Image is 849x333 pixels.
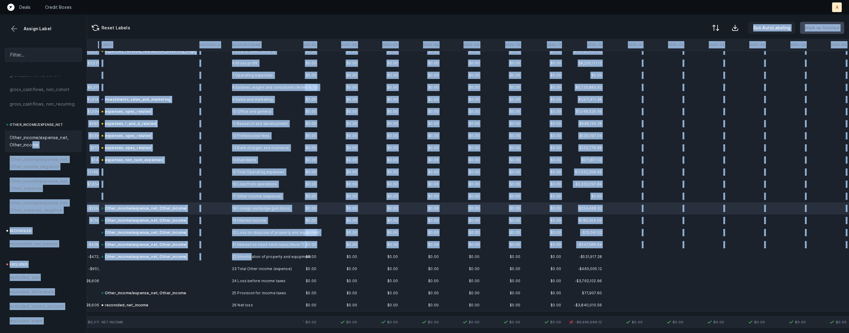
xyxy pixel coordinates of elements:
[360,106,400,118] td: $0.00
[10,288,54,295] span: excluded, difference
[400,178,441,190] td: $0.00
[400,154,441,166] td: $0.00
[74,142,115,154] td: $213,610.32
[441,93,482,106] td: $0.00
[360,251,400,263] td: $0.00
[400,287,441,299] td: $0.00
[230,227,303,239] td: 20 Loss on disposal of property and equipment
[563,106,604,118] td: $1,048,026.96
[563,39,604,51] th: 2024-12
[523,166,563,178] td: $0.00
[441,239,482,251] td: $0.00
[832,2,842,12] button: A
[5,48,82,62] input: Filter...
[441,299,482,311] td: $0.00
[482,190,523,202] td: $0.00
[87,22,135,34] button: Reset Labels
[74,214,115,227] td: $174,324.96
[360,118,400,130] td: $0.00
[230,118,303,130] td: 11 Research and development
[10,261,28,268] span: excluded
[523,227,563,239] td: $0.00
[523,69,563,81] td: $0.00
[645,316,686,328] td: $0.00
[441,166,482,178] td: $0.00
[319,81,360,93] td: $0.00
[441,106,482,118] td: $0.00
[828,318,836,326] img: 7413b82b75c0d00168ab4a076994095f.svg
[10,274,40,281] span: excluded, sum
[319,57,360,69] td: $0.00
[319,227,360,239] td: $0.00
[441,57,482,69] td: $0.00
[523,57,563,69] td: $0.00
[482,178,523,190] td: $0.00
[19,4,31,10] p: Deals
[360,214,400,227] td: $0.00
[319,118,360,130] td: $0.00
[563,202,604,214] td: $254,488.32
[563,45,604,57] td: $18,528,453.36
[523,263,563,275] td: $0.00
[74,316,115,328] td: -$6,379,755.12
[230,166,303,178] td: 15 Total Operating expenses
[523,154,563,166] td: $0.00
[74,39,115,51] th: 2023-12
[727,39,767,51] th: 2025-04
[360,202,400,214] td: $0.00
[10,100,75,108] span: gross_cashflows, non_recurring
[230,263,303,275] td: 23 Total Other income (expense)
[99,39,197,51] th: Label
[74,263,115,275] td: -$951,844.32
[808,39,849,51] th: 2025-06
[230,299,303,311] td: 26 Net loss
[523,106,563,118] td: $0.00
[102,253,186,260] div: Other_income/expense_net, Other_income
[319,239,360,251] td: $0.00
[563,214,604,227] td: $180,054.00
[360,130,400,142] td: $0.00
[10,199,77,214] span: Other_income/expense_net, Other_expense_negative
[523,251,563,263] td: $0.00
[319,190,360,202] td: $0.00
[360,93,400,106] td: $0.00
[441,275,482,287] td: $0.00
[74,118,115,130] td: $980,753.04
[10,303,64,310] span: excluded, contra_account
[482,45,523,57] td: $0.00
[482,239,523,251] td: $0.00
[230,190,303,202] td: 17 Other income (expense)
[360,178,400,190] td: $0.00
[563,93,604,106] td: $1,911,411.36
[523,142,563,154] td: $0.00
[400,214,441,227] td: $0.00
[400,166,441,178] td: $0.00
[400,142,441,154] td: $0.00
[102,156,163,164] div: expenses, non_cash_expenses
[197,39,230,51] th: Account #
[665,318,673,326] img: 7413b82b75c0d00168ab4a076994095f.svg
[800,22,844,34] button: Mark as finished
[360,190,400,202] td: $0.00
[400,118,441,130] td: $0.00
[563,142,604,154] td: $223,778.88
[230,81,303,93] td: 8 Salaries, wages and consultants (Notes 9, 12)
[482,93,523,106] td: $0.00
[543,318,550,326] img: 7413b82b75c0d00168ab4a076994095f.svg
[319,251,360,263] td: $0.00
[563,316,604,328] td: -$6,885,699.12
[441,118,482,130] td: $0.00
[319,166,360,178] td: $0.00
[319,263,360,275] td: $0.00
[400,299,441,311] td: $0.00
[102,241,186,248] div: Other_income/expense_net, Other_income
[523,93,563,106] td: $0.00
[400,106,441,118] td: $0.00
[441,69,482,81] td: $0.00
[563,166,604,178] td: $11,552,268.96
[10,121,63,128] span: Other_income/expense_net
[74,130,115,142] td: $939,905.28
[319,39,360,51] th: 2024-06
[441,154,482,166] td: $0.00
[482,69,523,81] td: $0.00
